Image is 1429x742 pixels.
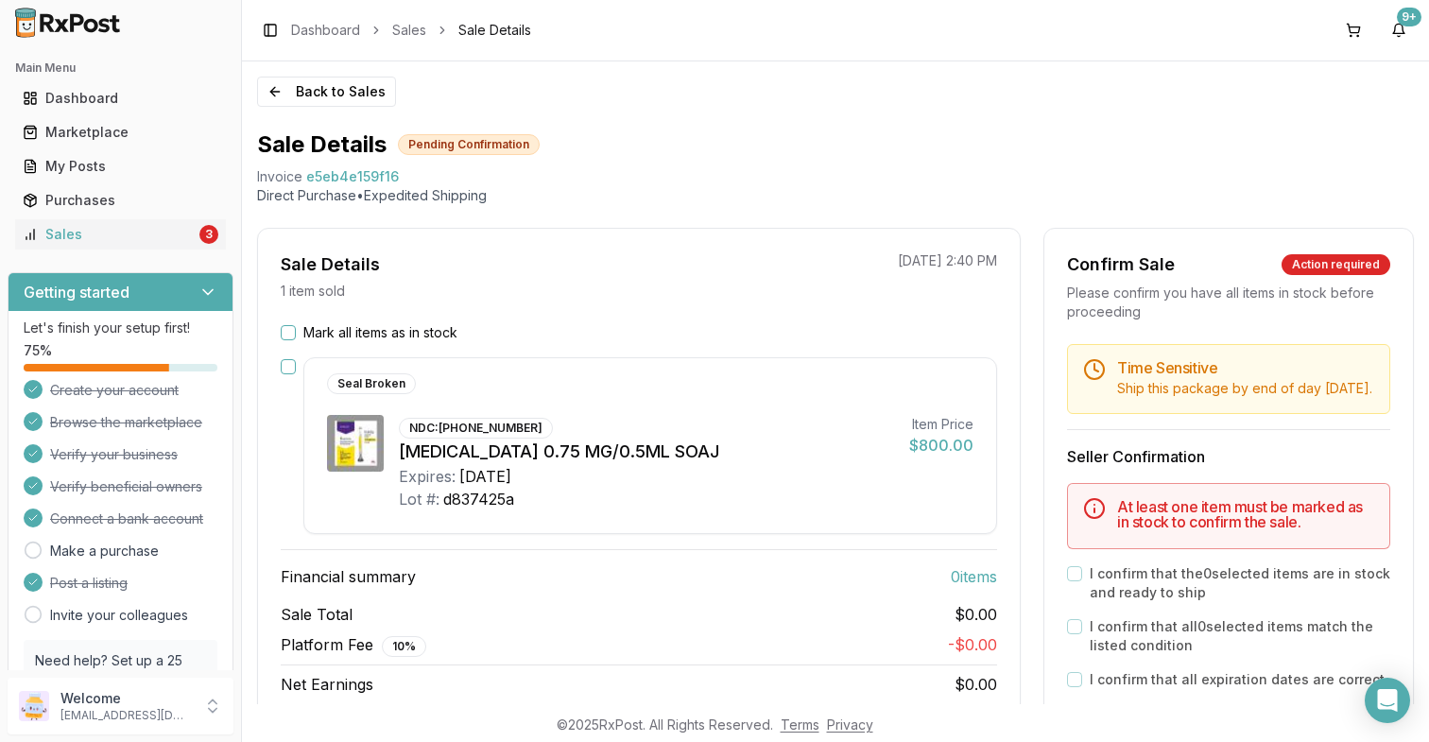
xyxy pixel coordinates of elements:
[281,251,380,278] div: Sale Details
[8,117,233,147] button: Marketplace
[281,282,345,301] p: 1 item sold
[257,167,302,186] div: Invoice
[257,77,396,107] button: Back to Sales
[23,157,218,176] div: My Posts
[8,151,233,181] button: My Posts
[382,636,426,657] div: 10 %
[281,565,416,588] span: Financial summary
[15,115,226,149] a: Marketplace
[50,574,128,593] span: Post a listing
[23,191,218,210] div: Purchases
[1067,284,1390,321] div: Please confirm you have all items in stock before proceeding
[15,183,226,217] a: Purchases
[50,477,202,496] span: Verify beneficial owners
[60,708,192,723] p: [EMAIL_ADDRESS][DOMAIN_NAME]
[399,488,439,510] div: Lot #:
[291,21,531,40] nav: breadcrumb
[15,81,226,115] a: Dashboard
[1090,564,1390,602] label: I confirm that the 0 selected items are in stock and ready to ship
[781,716,819,733] a: Terms
[50,606,188,625] a: Invite your colleagues
[443,488,514,510] div: d837425a
[281,673,373,696] span: Net Earnings
[1365,678,1410,723] div: Open Intercom Messenger
[15,217,226,251] a: Sales3
[60,689,192,708] p: Welcome
[50,509,203,528] span: Connect a bank account
[8,83,233,113] button: Dashboard
[15,149,226,183] a: My Posts
[398,134,540,155] div: Pending Confirmation
[23,123,218,142] div: Marketplace
[281,603,353,626] span: Sale Total
[458,21,531,40] span: Sale Details
[24,281,129,303] h3: Getting started
[1090,670,1385,689] label: I confirm that all expiration dates are correct
[19,691,49,721] img: User avatar
[1117,499,1374,529] h5: At least one item must be marked as in stock to confirm the sale.
[23,225,196,244] div: Sales
[955,603,997,626] span: $0.00
[23,89,218,108] div: Dashboard
[1397,8,1421,26] div: 9+
[1090,617,1390,655] label: I confirm that all 0 selected items match the listed condition
[392,21,426,40] a: Sales
[399,465,456,488] div: Expires:
[24,341,52,360] span: 75 %
[50,445,178,464] span: Verify your business
[24,319,217,337] p: Let's finish your setup first!
[8,8,129,38] img: RxPost Logo
[35,651,206,708] p: Need help? Set up a 25 minute call with our team to set up.
[50,413,202,432] span: Browse the marketplace
[898,251,997,270] p: [DATE] 2:40 PM
[15,60,226,76] h2: Main Menu
[827,716,873,733] a: Privacy
[291,21,360,40] a: Dashboard
[281,633,426,657] span: Platform Fee
[948,635,997,654] span: - $0.00
[8,185,233,216] button: Purchases
[303,323,457,342] label: Mark all items as in stock
[399,439,894,465] div: [MEDICAL_DATA] 0.75 MG/0.5ML SOAJ
[257,129,387,160] h1: Sale Details
[327,415,384,472] img: Trulicity 0.75 MG/0.5ML SOAJ
[399,418,553,439] div: NDC: [PHONE_NUMBER]
[1067,445,1390,468] h3: Seller Confirmation
[1067,251,1175,278] div: Confirm Sale
[306,167,399,186] span: e5eb4e159f16
[1384,15,1414,45] button: 9+
[50,542,159,561] a: Make a purchase
[50,381,179,400] span: Create your account
[909,415,973,434] div: Item Price
[459,465,511,488] div: [DATE]
[327,373,416,394] div: Seal Broken
[199,225,218,244] div: 3
[909,434,973,457] div: $800.00
[8,219,233,250] button: Sales3
[1282,254,1390,275] div: Action required
[951,565,997,588] span: 0 item s
[1117,380,1372,396] span: Ship this package by end of day [DATE] .
[257,186,1414,205] p: Direct Purchase • Expedited Shipping
[1117,360,1374,375] h5: Time Sensitive
[955,675,997,694] span: $0.00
